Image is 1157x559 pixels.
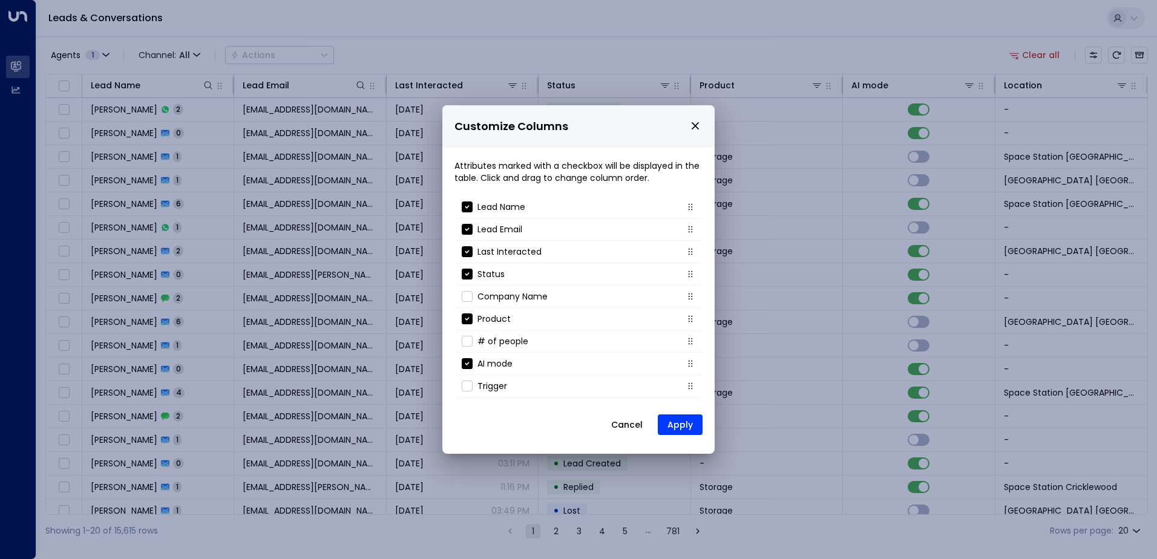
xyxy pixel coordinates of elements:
[477,335,528,347] p: # of people
[690,120,701,131] button: close
[454,160,703,184] p: Attributes marked with a checkbox will be displayed in the table. Click and drag to change column...
[477,223,522,235] p: Lead Email
[477,201,525,213] p: Lead Name
[477,246,542,258] p: Last Interacted
[477,290,548,302] p: Company Name
[477,268,505,280] p: Status
[454,118,568,136] span: Customize Columns
[477,380,507,392] p: Trigger
[658,414,703,435] button: Apply
[477,313,511,325] p: Product
[477,358,513,370] p: AI mode
[601,414,653,436] button: Cancel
